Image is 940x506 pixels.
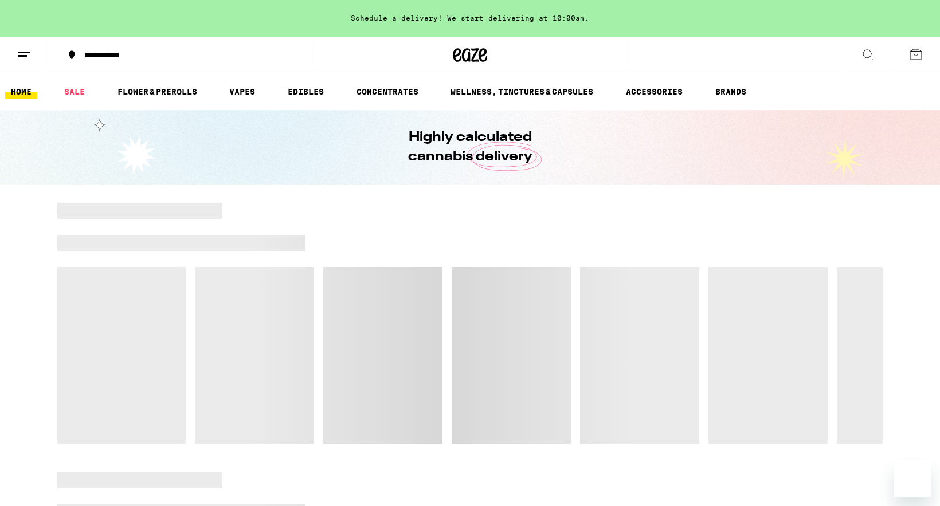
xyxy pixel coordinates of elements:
[5,85,37,99] a: HOME
[445,85,599,99] a: WELLNESS, TINCTURES & CAPSULES
[375,128,565,167] h1: Highly calculated cannabis delivery
[894,460,931,497] iframe: Button to launch messaging window
[282,85,330,99] a: EDIBLES
[620,85,688,99] a: ACCESSORIES
[112,85,203,99] a: FLOWER & PREROLLS
[224,85,261,99] a: VAPES
[58,85,91,99] a: SALE
[351,85,424,99] a: CONCENTRATES
[710,85,752,99] a: BRANDS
